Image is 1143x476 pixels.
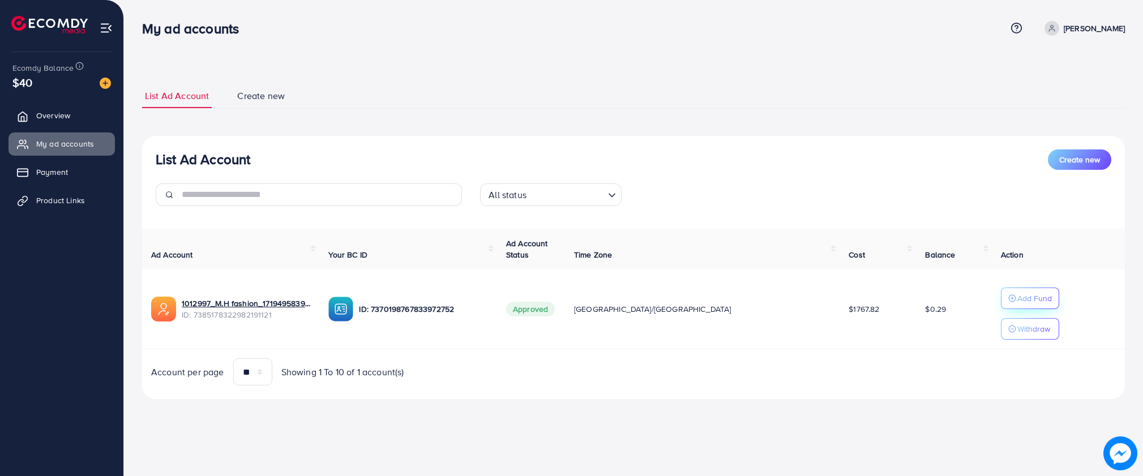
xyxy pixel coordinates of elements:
[182,298,310,309] a: 1012997_M.H fashion_1719495839504
[100,22,113,35] img: menu
[574,303,731,315] span: [GEOGRAPHIC_DATA]/[GEOGRAPHIC_DATA]
[1017,291,1052,305] p: Add Fund
[142,20,248,37] h3: My ad accounts
[36,110,70,121] span: Overview
[486,187,529,203] span: All status
[359,302,487,316] p: ID: 7370198767833972752
[1001,318,1059,340] button: Withdraw
[574,249,612,260] span: Time Zone
[8,189,115,212] a: Product Links
[145,89,209,102] span: List Ad Account
[1048,149,1111,170] button: Create new
[182,309,310,320] span: ID: 7385178322982191121
[100,78,111,89] img: image
[12,74,32,91] span: $40
[36,195,85,206] span: Product Links
[506,302,555,316] span: Approved
[151,366,224,379] span: Account per page
[1059,154,1100,165] span: Create new
[237,89,285,102] span: Create new
[1001,288,1059,309] button: Add Fund
[1017,322,1050,336] p: Withdraw
[151,249,193,260] span: Ad Account
[1001,249,1024,260] span: Action
[36,138,94,149] span: My ad accounts
[925,249,955,260] span: Balance
[328,297,353,321] img: ic-ba-acc.ded83a64.svg
[8,104,115,127] a: Overview
[11,16,88,33] img: logo
[156,151,250,168] h3: List Ad Account
[8,161,115,183] a: Payment
[12,62,74,74] span: Ecomdy Balance
[328,249,367,260] span: Your BC ID
[506,238,548,260] span: Ad Account Status
[281,366,404,379] span: Showing 1 To 10 of 1 account(s)
[480,183,622,206] div: Search for option
[530,185,603,203] input: Search for option
[849,303,879,315] span: $1767.82
[1064,22,1125,35] p: [PERSON_NAME]
[8,132,115,155] a: My ad accounts
[36,166,68,178] span: Payment
[182,298,310,321] div: <span class='underline'>1012997_M.H fashion_1719495839504</span></br>7385178322982191121
[849,249,865,260] span: Cost
[1103,436,1137,470] img: image
[151,297,176,321] img: ic-ads-acc.e4c84228.svg
[1040,21,1125,36] a: [PERSON_NAME]
[925,303,946,315] span: $0.29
